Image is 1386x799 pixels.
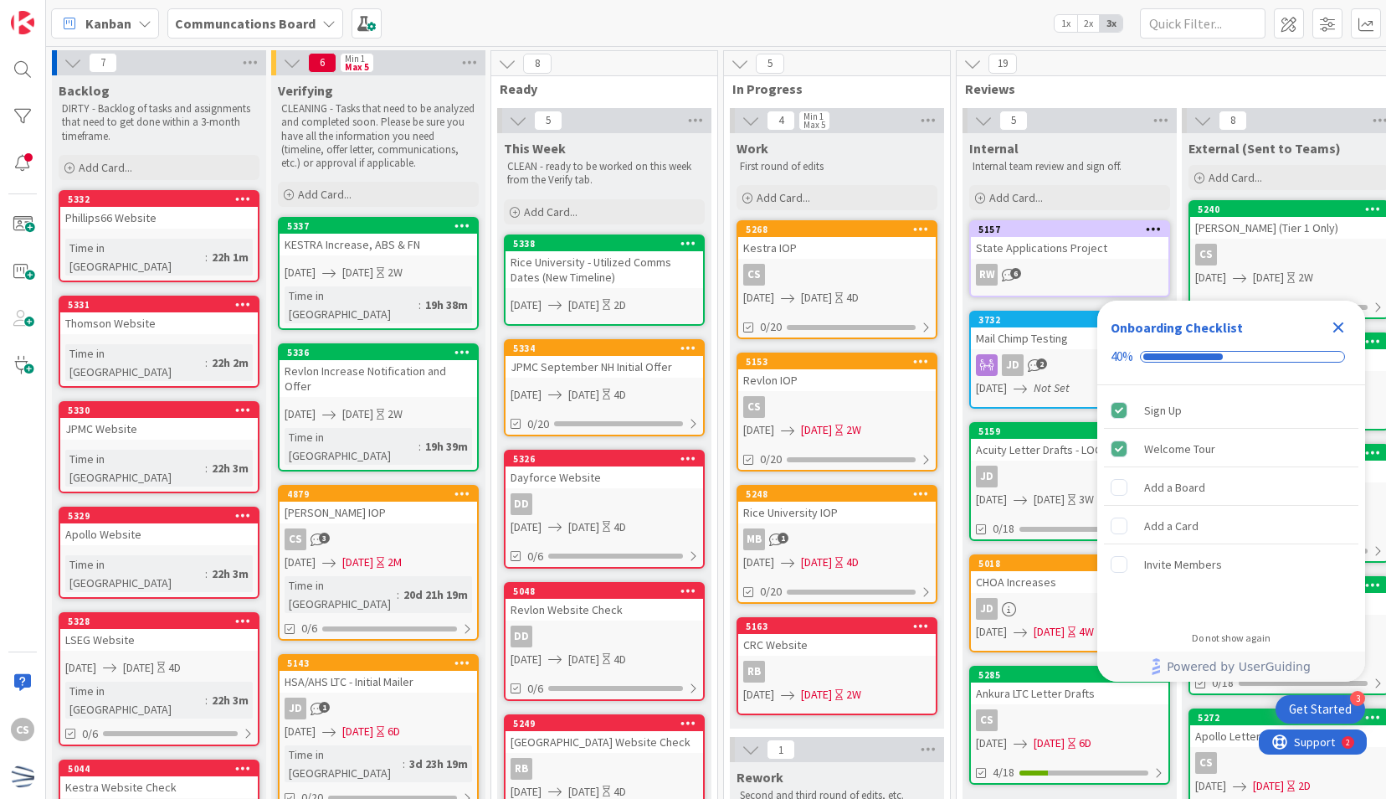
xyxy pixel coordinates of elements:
[971,424,1168,439] div: 5159
[846,289,859,307] div: 4D
[1350,691,1365,706] div: 3
[208,459,253,477] div: 22h 3m
[68,763,258,775] div: 5044
[11,765,34,788] img: avatar
[68,299,258,311] div: 5331
[342,264,373,281] span: [DATE]
[60,761,258,798] div: 5044Kestra Website Check
[506,236,703,288] div: 5338Rice University - Utilized Comms Dates (New Timeline)
[1144,400,1182,420] div: Sign Up
[757,190,810,205] span: Add Card...
[342,405,373,423] span: [DATE]
[1209,170,1262,185] span: Add Card...
[743,554,774,571] span: [DATE]
[59,82,110,99] span: Backlog
[506,584,703,599] div: 5048
[1100,15,1122,32] span: 3x
[976,466,998,487] div: JD
[738,661,936,683] div: RB
[971,354,1168,376] div: JD
[971,556,1168,593] div: 5018CHOA Increases
[738,396,936,418] div: CS
[1195,752,1217,774] div: CS
[971,312,1168,349] div: 3732Mail Chimp Testing
[1097,652,1365,682] div: Footer
[60,192,258,207] div: 5332
[1034,380,1070,395] i: Not Set
[506,356,703,378] div: JPMC September NH Initial Offer
[738,354,936,369] div: 5153
[280,219,477,234] div: 5337
[280,487,477,523] div: 4879[PERSON_NAME] IOP
[738,222,936,237] div: 5268
[1079,623,1094,641] div: 4W
[60,508,258,545] div: 5329Apollo Website
[280,345,477,397] div: 5336Revlon Increase Notification and Offer
[285,286,418,323] div: Time in [GEOGRAPHIC_DATA]
[65,555,205,592] div: Time in [GEOGRAPHIC_DATA]
[280,487,477,502] div: 4879
[743,421,774,439] span: [DATE]
[978,558,1168,570] div: 5018
[738,264,936,286] div: CS
[971,668,1168,704] div: 5285Ankura LTC Letter Drafts
[971,237,1168,259] div: State Applications Project
[743,264,765,286] div: CS
[976,264,998,286] div: RW
[1195,244,1217,265] div: CS
[978,669,1168,681] div: 5285
[513,585,703,597] div: 5048
[60,761,258,776] div: 5044
[506,599,703,621] div: Revlon Website Check
[280,656,477,693] div: 5143HSA/AHS LTC - Initial Mailer
[971,668,1168,683] div: 5285
[738,369,936,391] div: Revlon IOP
[613,296,626,314] div: 2D
[60,523,258,545] div: Apollo Website
[511,296,542,314] span: [DATE]
[976,491,1007,508] span: [DATE]
[506,236,703,251] div: 5338
[1104,508,1358,544] div: Add a Card is incomplete.
[738,487,936,502] div: 5248
[506,731,703,753] div: [GEOGRAPHIC_DATA] Website Check
[760,318,782,336] span: 0/20
[999,111,1028,131] span: 5
[760,583,782,601] span: 0/20
[1034,735,1065,752] span: [DATE]
[738,619,936,634] div: 5163
[285,723,316,740] span: [DATE]
[1298,269,1313,286] div: 2W
[205,564,208,583] span: :
[760,451,782,468] span: 0/20
[1055,15,1077,32] span: 1x
[345,54,365,63] div: Min 1
[60,403,258,440] div: 5330JPMC Website
[418,437,421,456] span: :
[738,619,936,656] div: 5163CRC Website
[1192,631,1270,645] div: Do not show again
[60,629,258,651] div: LSEG Website
[738,237,936,259] div: Kestra IOP
[287,347,477,358] div: 5336
[298,187,352,202] span: Add Card...
[613,386,626,404] div: 4D
[278,82,333,99] span: Verifying
[280,528,477,550] div: CS
[208,248,253,266] div: 22h 1m
[65,450,205,487] div: Time in [GEOGRAPHIC_DATA]
[978,224,1168,235] div: 5157
[301,620,317,637] span: 0/6
[1289,701,1352,718] div: Get Started
[421,296,472,314] div: 19h 38m
[803,121,825,129] div: Max 5
[68,193,258,205] div: 5332
[1034,491,1065,508] span: [DATE]
[285,528,306,550] div: CS
[993,520,1014,538] span: 0/18
[1212,298,1234,316] span: 0/18
[511,518,542,536] span: [DATE]
[285,554,316,571] span: [DATE]
[87,7,91,20] div: 2
[65,682,205,719] div: Time in [GEOGRAPHIC_DATA]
